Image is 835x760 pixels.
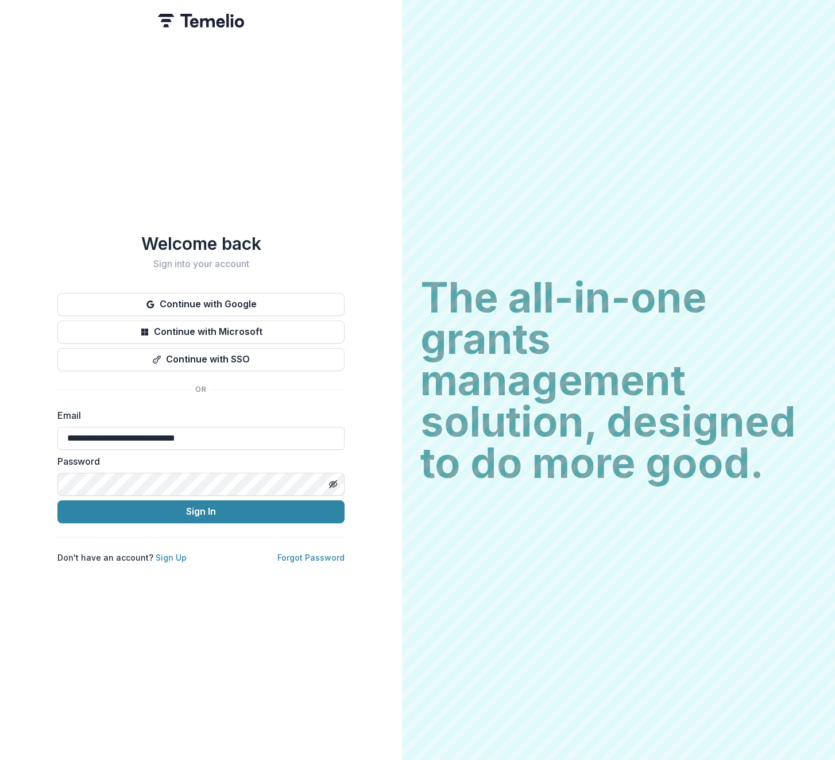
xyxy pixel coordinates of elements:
[57,454,338,468] label: Password
[57,233,345,254] h1: Welcome back
[277,553,345,562] a: Forgot Password
[324,475,342,493] button: Toggle password visibility
[57,408,338,422] label: Email
[57,551,187,564] p: Don't have an account?
[156,553,187,562] a: Sign Up
[158,14,244,28] img: Temelio
[57,293,345,316] button: Continue with Google
[57,500,345,523] button: Sign In
[57,321,345,344] button: Continue with Microsoft
[57,259,345,269] h2: Sign into your account
[57,348,345,371] button: Continue with SSO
